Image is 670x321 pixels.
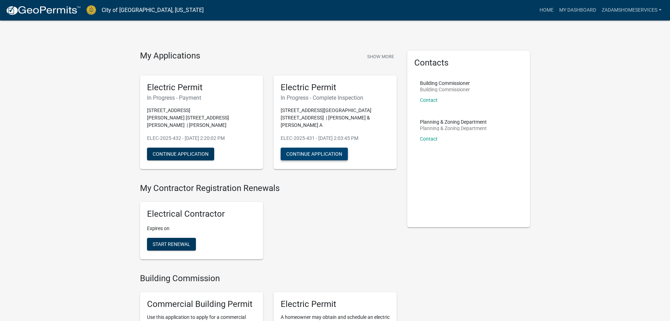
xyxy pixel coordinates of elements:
[556,4,599,17] a: My Dashboard
[87,5,96,15] img: City of Jeffersonville, Indiana
[140,273,397,284] h4: Building Commission
[102,4,204,16] a: City of [GEOGRAPHIC_DATA], [US_STATE]
[140,183,397,265] wm-registration-list-section: My Contractor Registration Renewals
[147,82,256,93] h5: Electric Permit
[420,97,438,103] a: Contact
[420,119,487,124] p: Planning & Zoning Department
[420,126,487,131] p: Planning & Zoning Department
[147,148,214,160] button: Continue Application
[420,81,470,86] p: Building Commissioner
[147,299,256,309] h5: Commercial Building Permit
[147,209,256,219] h5: Electrical Contractor
[140,51,200,61] h4: My Applications
[153,241,190,247] span: Start Renewal
[140,183,397,193] h4: My Contractor Registration Renewals
[147,238,196,251] button: Start Renewal
[281,94,390,101] h6: In Progress - Complete Inspection
[281,82,390,93] h5: Electric Permit
[537,4,556,17] a: Home
[281,135,390,142] p: ELEC-2025-431 - [DATE] 2:03:45 PM
[420,136,438,142] a: Contact
[414,58,523,68] h5: Contacts
[281,299,390,309] h5: Electric Permit
[281,107,390,129] p: [STREET_ADDRESS][GEOGRAPHIC_DATA][STREET_ADDRESS] | [PERSON_NAME] & [PERSON_NAME] A
[147,107,256,129] p: [STREET_ADDRESS][PERSON_NAME] [STREET_ADDRESS][PERSON_NAME] | [PERSON_NAME]
[420,87,470,92] p: Building Commissioner
[147,94,256,101] h6: In Progress - Payment
[281,148,348,160] button: Continue Application
[147,225,256,232] p: Expires on
[364,51,397,62] button: Show More
[599,4,664,17] a: zadamshomeservices
[147,135,256,142] p: ELEC-2025-432 - [DATE] 2:20:02 PM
